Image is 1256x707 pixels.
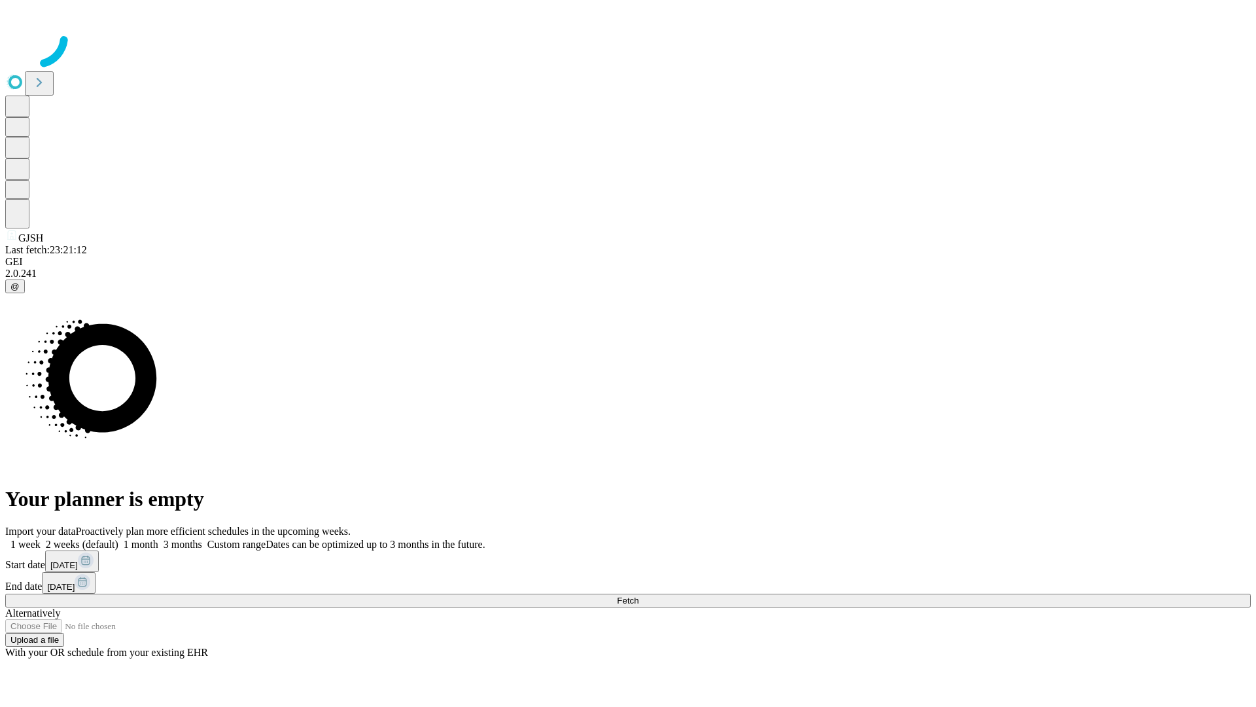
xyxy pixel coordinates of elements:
[207,539,266,550] span: Custom range
[164,539,202,550] span: 3 months
[5,607,60,619] span: Alternatively
[5,526,76,537] span: Import your data
[10,281,20,291] span: @
[47,582,75,592] span: [DATE]
[76,526,351,537] span: Proactively plan more efficient schedules in the upcoming weeks.
[45,551,99,572] button: [DATE]
[46,539,118,550] span: 2 weeks (default)
[617,596,638,606] span: Fetch
[5,647,208,658] span: With your OR schedule from your existing EHR
[5,633,64,647] button: Upload a file
[5,268,1251,280] div: 2.0.241
[124,539,158,550] span: 1 month
[5,280,25,293] button: @
[5,594,1251,607] button: Fetch
[5,572,1251,594] div: End date
[42,572,96,594] button: [DATE]
[5,256,1251,268] div: GEI
[18,232,43,244] span: GJSH
[5,244,87,255] span: Last fetch: 23:21:12
[5,487,1251,511] h1: Your planner is empty
[50,560,78,570] span: [DATE]
[266,539,485,550] span: Dates can be optimized up to 3 months in the future.
[5,551,1251,572] div: Start date
[10,539,41,550] span: 1 week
